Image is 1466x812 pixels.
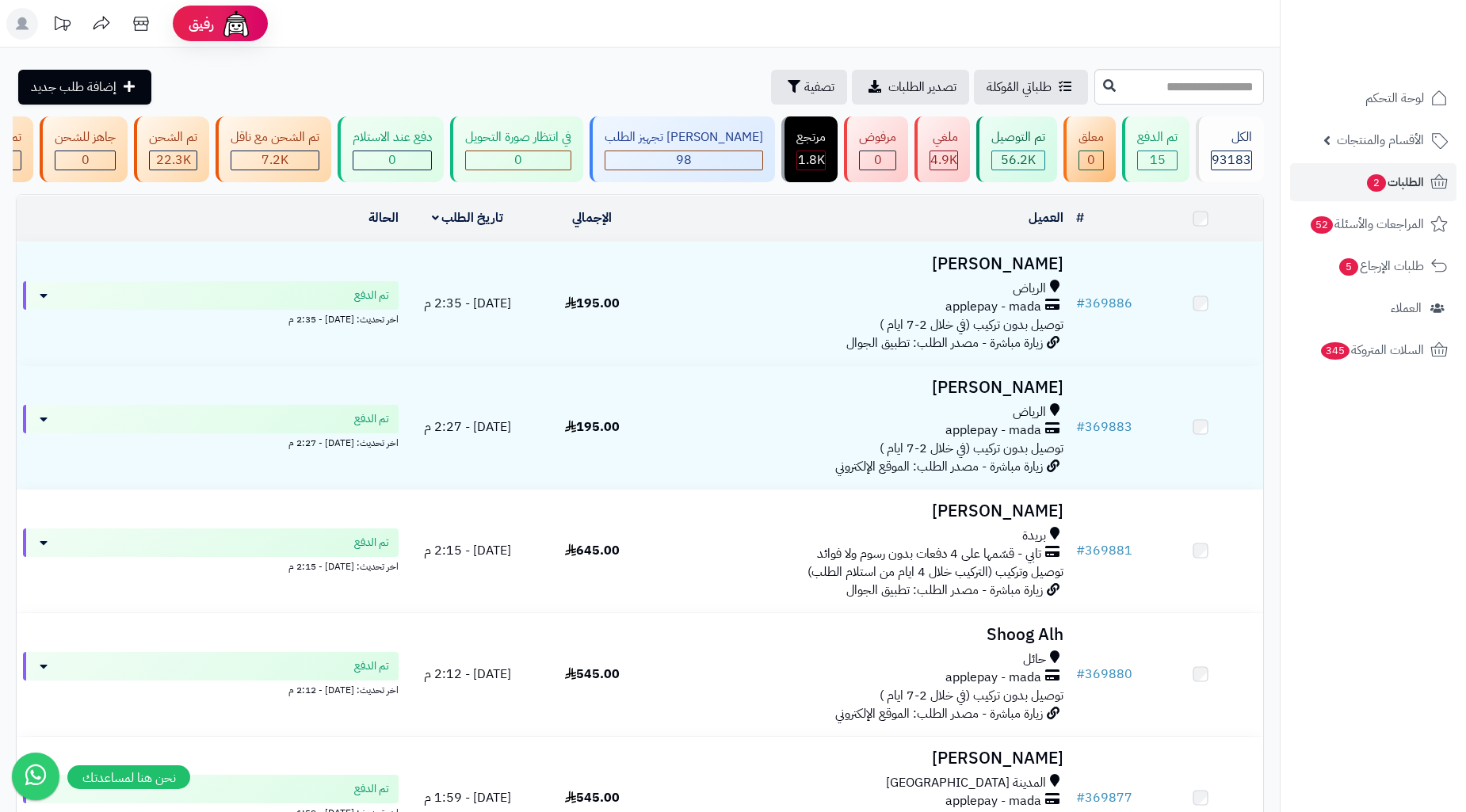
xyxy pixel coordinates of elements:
[1138,151,1177,170] div: 15
[804,78,834,97] span: تصفية
[1365,87,1424,109] span: لوحة التحكم
[565,294,620,313] span: 195.00
[1076,665,1132,684] a: #369880
[36,116,131,182] a: جاهز للشحن 0
[1076,788,1085,807] span: #
[31,78,116,97] span: إضافة طلب جديد
[1211,128,1252,147] div: الكل
[945,298,1041,316] span: applepay - mada
[796,128,826,147] div: مرتجع
[1365,171,1424,193] span: الطلبات
[1087,151,1095,170] span: 0
[1060,116,1119,182] a: معلق 0
[1013,403,1046,421] span: الرياض
[565,417,620,436] span: 195.00
[1391,297,1422,319] span: العملاء
[991,128,1045,147] div: تم التوصيل
[1076,417,1132,436] a: #369883
[1290,163,1456,201] a: الطلبات2
[661,749,1063,768] h3: [PERSON_NAME]
[973,116,1060,182] a: تم التوصيل 56.2K
[1022,527,1046,545] span: بريدة
[661,255,1063,273] h3: [PERSON_NAME]
[1013,280,1046,298] span: الرياض
[565,541,620,560] span: 645.00
[835,704,1043,723] span: زيارة مباشرة - مصدر الطلب: الموقع الإلكتروني
[797,151,825,170] div: 1771
[514,151,522,170] span: 0
[466,151,571,170] div: 0
[23,433,399,450] div: اخر تحديث: [DATE] - 2:27 م
[807,562,1063,581] span: توصيل وتركيب (التركيب خلال 4 ايام من استلام الطلب)
[930,151,957,170] span: 4.9K
[1290,79,1456,117] a: لوحة التحكم
[447,116,586,182] a: في انتظار صورة التحويل 0
[661,379,1063,397] h3: [PERSON_NAME]
[874,151,882,170] span: 0
[149,128,197,147] div: تم الشحن
[605,151,762,170] div: 98
[465,128,571,147] div: في انتظار صورة التحويل
[424,294,511,313] span: [DATE] - 2:35 م
[424,417,511,436] span: [DATE] - 2:27 م
[1309,213,1424,235] span: المراجعات والأسئلة
[42,8,82,44] a: تحديثات المنصة
[1119,116,1193,182] a: تم الدفع 15
[565,665,620,684] span: 545.00
[1023,650,1046,669] span: حائل
[424,541,511,560] span: [DATE] - 2:15 م
[220,8,252,40] img: ai-face.png
[354,411,389,427] span: تم الدفع
[880,686,1063,705] span: توصيل بدون تركيب (في خلال 2-7 ايام )
[156,151,191,170] span: 22.3K
[23,557,399,574] div: اخر تحديث: [DATE] - 2:15 م
[992,151,1044,170] div: 56171
[82,151,90,170] span: 0
[661,626,1063,644] h3: Shoog Alh
[432,208,504,227] a: تاريخ الطلب
[424,665,511,684] span: [DATE] - 2:12 م
[1193,116,1267,182] a: الكل93183
[212,116,334,182] a: تم الشحن مع ناقل 7.2K
[798,151,825,170] span: 1.8K
[354,781,389,797] span: تم الدفع
[18,70,151,105] a: إضافة طلب جديد
[1137,128,1178,147] div: تم الدفع
[1311,216,1334,234] span: 52
[23,310,399,326] div: اخر تحديث: [DATE] - 2:35 م
[1076,788,1132,807] a: #369877
[1338,255,1424,277] span: طلبات الإرجاع
[1076,541,1085,560] span: #
[911,116,973,182] a: ملغي 4.9K
[930,151,957,170] div: 4929
[888,78,956,97] span: تصدير الطلبات
[1290,289,1456,327] a: العملاء
[1367,174,1387,193] span: 2
[1337,129,1424,151] span: الأقسام والمنتجات
[131,116,212,182] a: تم الشحن 22.3K
[388,151,396,170] span: 0
[586,116,778,182] a: [PERSON_NAME] تجهيز الطلب 98
[565,788,620,807] span: 545.00
[859,128,896,147] div: مرفوض
[354,658,389,674] span: تم الدفع
[930,128,958,147] div: ملغي
[987,78,1052,97] span: طلباتي المُوكلة
[55,151,115,170] div: 0
[1076,294,1132,313] a: #369886
[1076,417,1085,436] span: #
[1290,247,1456,285] a: طلبات الإرجاع5
[1001,151,1036,170] span: 56.2K
[835,457,1043,476] span: زيارة مباشرة - مصدر الطلب: الموقع الإلكتروني
[1079,128,1104,147] div: معلق
[1212,151,1251,170] span: 93183
[1076,208,1084,227] a: #
[945,669,1041,687] span: applepay - mada
[1150,151,1166,170] span: 15
[1076,541,1132,560] a: #369881
[353,128,432,147] div: دفع عند الاستلام
[1079,151,1103,170] div: 0
[424,788,511,807] span: [DATE] - 1:59 م
[1290,205,1456,243] a: المراجعات والأسئلة52
[974,70,1088,105] a: طلباتي المُوكلة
